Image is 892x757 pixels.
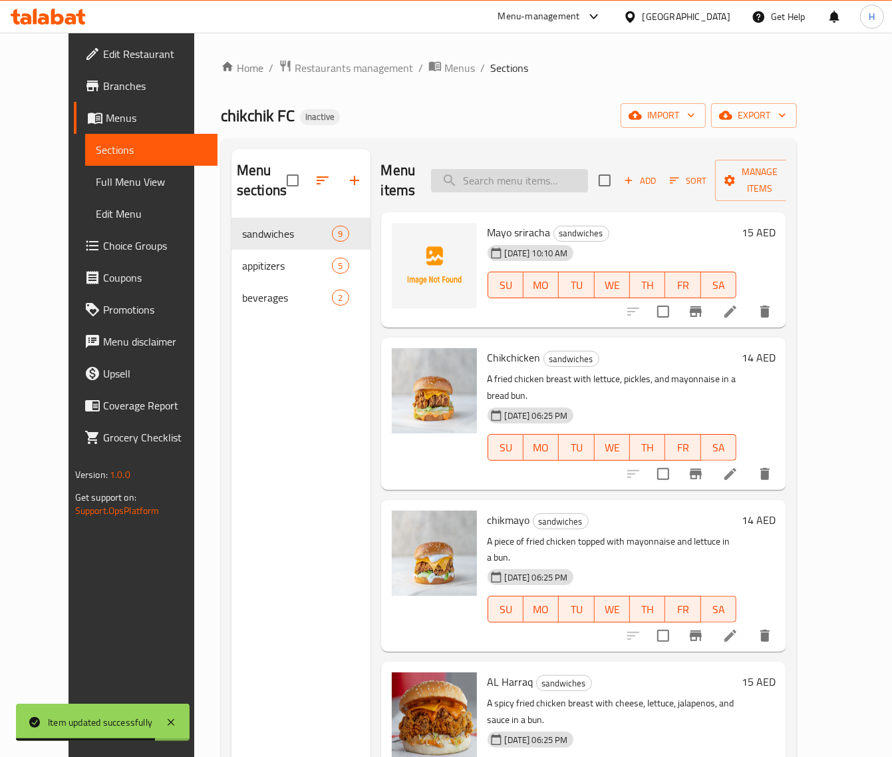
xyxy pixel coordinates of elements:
span: Select section [591,166,619,194]
span: TU [564,438,589,457]
div: Menu-management [498,9,580,25]
a: Menu disclaimer [74,326,218,358]
a: Promotions [74,294,218,326]
span: Select to update [649,622,677,650]
a: Branches [74,70,218,102]
button: TU [559,596,594,623]
a: Grocery Checklist [74,421,218,453]
span: TU [564,276,589,295]
span: Choice Groups [103,238,207,254]
span: Sort items [661,170,715,191]
a: Edit menu item [722,304,738,320]
button: MO [523,596,559,623]
span: WE [600,276,625,295]
div: sandwiches [533,513,589,529]
span: MO [529,438,553,457]
p: A fried chicken breast with lettuce, pickles, and mayonnaise in a bread bun. [488,371,737,404]
button: SU [488,596,523,623]
span: 9 [333,228,348,240]
span: Mayo sriracha [488,222,551,242]
button: FR [665,272,700,298]
button: SA [701,596,736,623]
button: TU [559,272,594,298]
a: Edit menu item [722,466,738,482]
button: export [711,103,797,128]
span: sandwiches [544,352,599,367]
button: delete [749,296,781,328]
h6: 14 AED [742,511,776,529]
div: sandwiches9 [231,218,371,250]
span: Select to update [649,298,677,326]
span: Coupons [103,270,207,286]
span: appitizers [242,258,332,274]
a: Support.OpsPlatform [75,502,160,519]
img: Chikchicken [392,348,477,433]
a: Full Menu View [85,166,218,198]
span: sandwiches [537,676,591,691]
button: SU [488,434,523,461]
li: / [480,60,485,76]
div: sandwiches [536,675,592,691]
span: Branches [103,78,207,94]
span: TU [564,600,589,619]
button: TH [630,596,665,623]
span: sandwiches [242,226,332,242]
span: chikmayo [488,510,530,530]
button: WE [595,272,630,298]
div: items [332,226,349,242]
span: Select to update [649,460,677,488]
nav: Menu sections [231,212,371,319]
span: Get support on: [75,489,136,506]
button: Manage items [715,160,804,201]
span: TH [635,438,660,457]
h2: Menu sections [237,160,287,200]
span: Menus [444,60,475,76]
span: chikchik FC [221,101,295,130]
span: 5 [333,260,348,272]
span: Restaurants management [295,60,413,76]
span: export [722,107,786,124]
span: Chikchicken [488,348,541,368]
span: SA [706,438,731,457]
span: SA [706,600,731,619]
span: Promotions [103,302,207,318]
a: Menus [428,59,475,77]
span: Sort sections [307,164,339,196]
button: Add section [339,164,371,196]
button: MO [523,272,559,298]
span: MO [529,600,553,619]
button: Branch-specific-item [680,620,712,652]
span: Edit Menu [96,206,207,222]
li: / [269,60,273,76]
span: Add item [619,170,661,191]
span: H [869,9,875,24]
span: beverages [242,290,332,306]
div: appitizers5 [231,250,371,282]
span: Sections [490,60,528,76]
span: Sort [670,173,706,188]
img: Mayo sriracha [392,223,477,308]
button: SA [701,434,736,461]
a: Upsell [74,358,218,389]
a: Coverage Report [74,389,218,421]
p: A piece of fried chicken topped with mayonnaise and lettuce in a bun. [488,533,737,567]
button: MO [523,434,559,461]
span: SA [706,276,731,295]
button: SA [701,272,736,298]
span: [DATE] 06:25 PM [500,409,573,422]
span: TH [635,600,660,619]
button: import [621,103,706,128]
a: Home [221,60,263,76]
span: [DATE] 10:10 AM [500,247,573,260]
button: Branch-specific-item [680,296,712,328]
span: Sections [96,142,207,158]
div: beverages2 [231,282,371,314]
span: Add [622,173,658,188]
span: Manage items [726,164,794,197]
h6: 15 AED [742,672,776,691]
span: FR [670,600,695,619]
span: [DATE] 06:25 PM [500,734,573,746]
span: SU [494,276,518,295]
